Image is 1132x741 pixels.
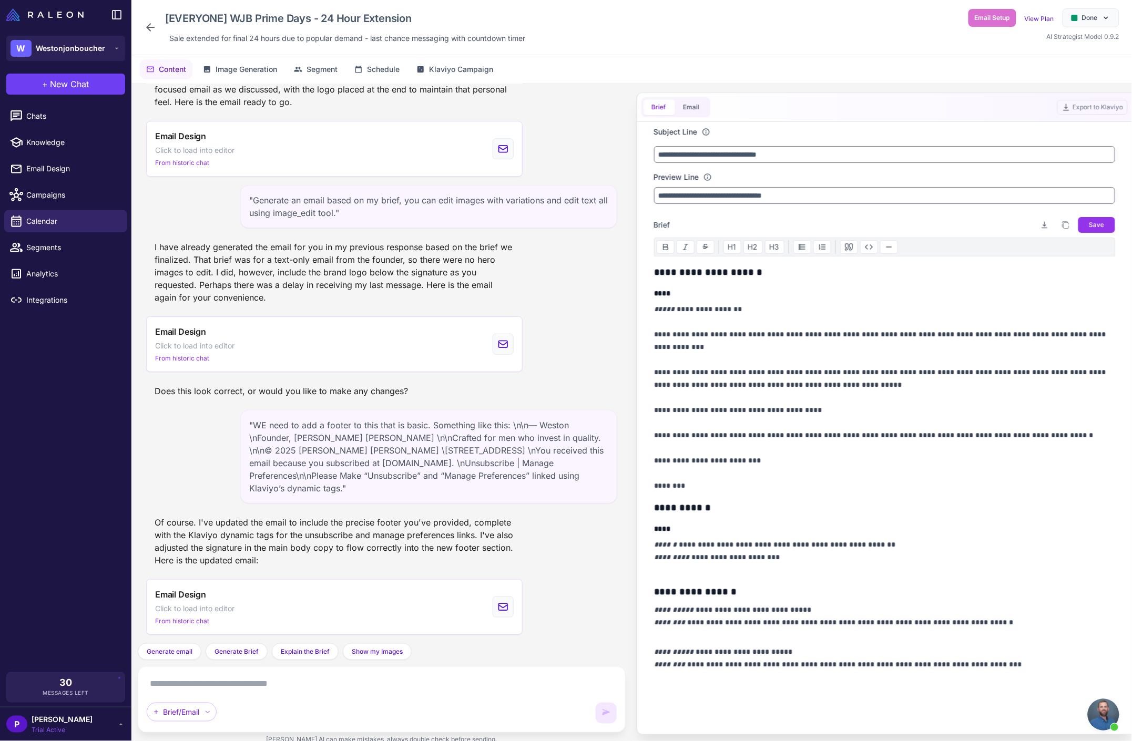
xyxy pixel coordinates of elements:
a: View Plan [1025,15,1054,23]
button: Download brief [1036,217,1053,233]
a: Segments [4,236,127,259]
span: Westonjonboucher [36,43,105,54]
span: Done [1082,13,1098,23]
button: Schedule [348,59,406,79]
span: Email Design [26,163,119,174]
a: Calendar [4,210,127,232]
button: Copy brief [1057,217,1074,233]
span: Show my Images [352,647,403,656]
div: Brief/Email [147,703,217,722]
span: Save [1089,220,1105,230]
span: Content [159,64,186,75]
div: Of course. I've updated the email to include the precise footer you've provided, complete with th... [146,512,523,571]
span: From historic chat [155,616,209,626]
span: Generate email [147,647,192,656]
span: Trial Active [32,725,93,735]
button: Email Setup [968,9,1016,27]
button: H3 [765,240,784,254]
span: Messages Left [43,689,89,697]
button: Brief [644,99,675,115]
span: Segment [307,64,338,75]
button: Explain the Brief [272,643,339,660]
span: Chats [26,110,119,122]
a: Campaigns [4,184,127,206]
span: Email Setup [975,13,1010,23]
a: Analytics [4,263,127,285]
button: Generate email [138,643,201,660]
label: Preview Line [654,171,699,183]
button: +New Chat [6,74,125,95]
a: Integrations [4,289,127,311]
span: Integrations [26,294,119,306]
button: Content [140,59,192,79]
div: "Generate an email based on my brief, you can edit images with variations and edit text all using... [240,185,617,228]
span: Click to load into editor [155,340,234,352]
span: AI Strategist Model 0.9.2 [1047,33,1119,40]
button: WWestonjonboucher [6,36,125,61]
a: Raleon Logo [6,8,88,21]
span: From historic chat [155,158,209,168]
img: Raleon Logo [6,8,84,21]
div: Open chat [1088,699,1119,730]
div: Click to edit description [165,30,529,46]
span: Email Design [155,588,206,601]
button: Segment [288,59,344,79]
button: Export to Klaviyo [1057,100,1128,115]
button: H1 [723,240,741,254]
span: Klaviyo Campaign [429,64,493,75]
span: Explain the Brief [281,647,330,656]
a: Email Design [4,158,127,180]
span: Click to load into editor [155,145,234,156]
span: Brief [652,102,667,112]
span: New Chat [50,78,89,90]
span: Knowledge [26,137,119,148]
button: Klaviyo Campaign [410,59,499,79]
span: Schedule [367,64,400,75]
button: Save [1078,217,1115,233]
button: Show my Images [343,643,412,660]
label: Subject Line [654,126,698,138]
button: Email [675,99,708,115]
span: [PERSON_NAME] [32,714,93,725]
a: Knowledge [4,131,127,153]
div: Click to edit campaign name [161,8,529,28]
span: Brief [654,219,670,231]
div: Does this look correct, or would you like to make any changes? [146,380,416,402]
button: H2 [743,240,763,254]
span: Email Design [155,130,206,142]
div: "WE need to add a footer to this that is basic. Something like this: \n\n— Weston \nFounder, [PER... [240,410,617,503]
a: Chats [4,105,127,127]
button: Generate Brief [206,643,268,660]
div: I have located the brand logo and will now construct the email. It will be a simple, text-focused... [146,66,523,112]
span: Analytics [26,268,119,280]
button: Image Generation [197,59,283,79]
span: Email Design [155,325,206,338]
span: Click to load into editor [155,603,234,614]
span: From historic chat [155,354,209,363]
div: W [11,40,32,57]
span: Generate Brief [215,647,259,656]
div: P [6,716,27,733]
span: Calendar [26,215,119,227]
span: + [43,78,48,90]
span: Image Generation [216,64,277,75]
div: I have already generated the email for you in my previous response based on the brief we finalize... [146,236,523,308]
span: Segments [26,242,119,253]
span: Sale extended for final 24 hours due to popular demand - last chance messaging with countdown timer [169,33,525,44]
span: 30 [59,678,72,687]
span: Campaigns [26,189,119,201]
